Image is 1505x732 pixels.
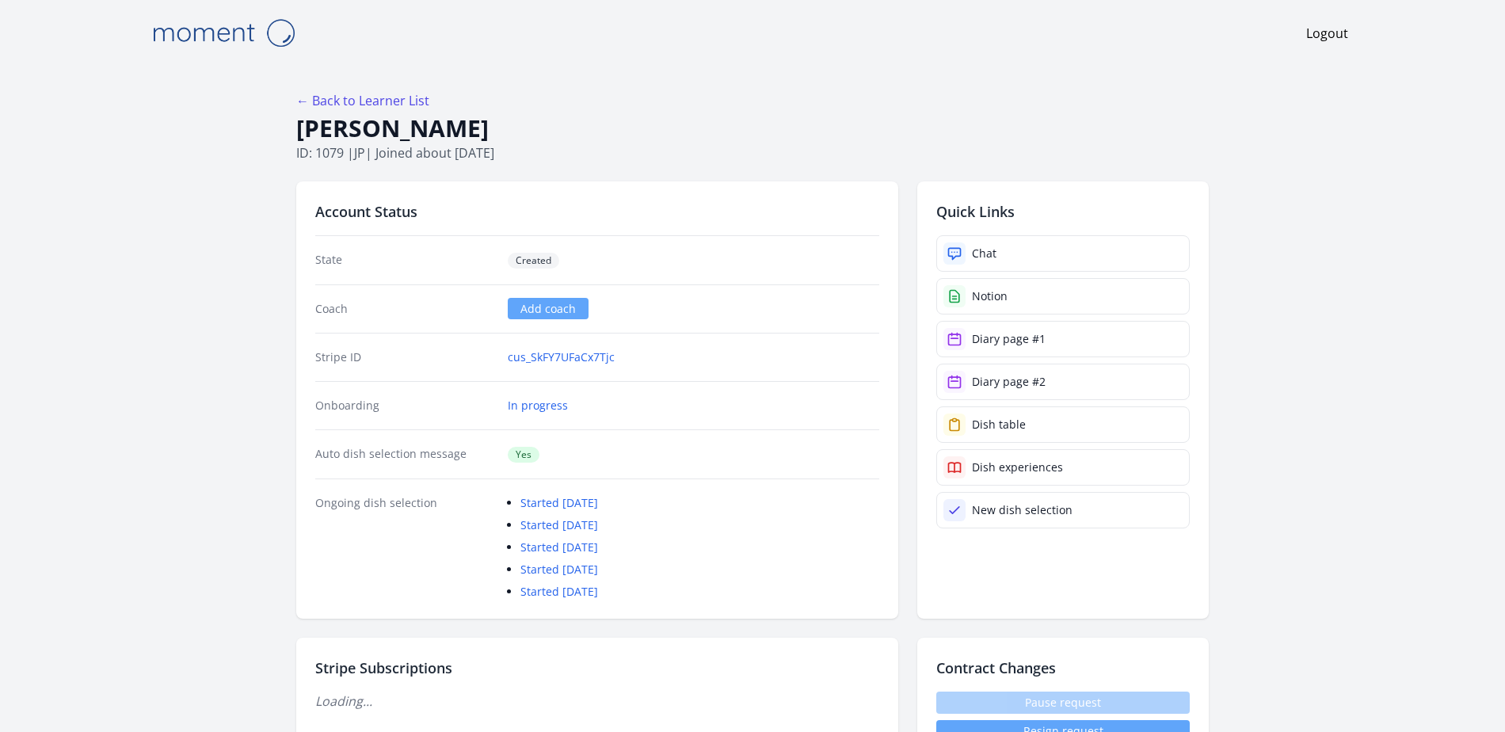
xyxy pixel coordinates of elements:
[936,200,1190,223] h2: Quick Links
[508,349,615,365] a: cus_SkFY7UFaCx7Tjc
[508,253,559,269] span: Created
[936,235,1190,272] a: Chat
[296,113,1209,143] h1: [PERSON_NAME]
[936,692,1190,714] span: Pause request
[972,502,1073,518] div: New dish selection
[936,364,1190,400] a: Diary page #2
[315,349,495,365] dt: Stripe ID
[936,278,1190,315] a: Notion
[315,446,495,463] dt: Auto dish selection message
[972,331,1046,347] div: Diary page #1
[508,447,539,463] span: Yes
[520,539,598,555] a: Started [DATE]
[315,301,495,317] dt: Coach
[972,417,1026,433] div: Dish table
[315,398,495,414] dt: Onboarding
[972,459,1063,475] div: Dish experiences
[144,13,303,53] img: Moment
[315,495,495,600] dt: Ongoing dish selection
[972,374,1046,390] div: Diary page #2
[520,584,598,599] a: Started [DATE]
[354,144,365,162] span: jp
[1306,24,1348,43] a: Logout
[936,657,1190,679] h2: Contract Changes
[296,143,1209,162] p: ID: 1079 | | Joined about [DATE]
[520,495,598,510] a: Started [DATE]
[508,298,589,319] a: Add coach
[296,92,429,109] a: ← Back to Learner List
[936,492,1190,528] a: New dish selection
[520,562,598,577] a: Started [DATE]
[972,246,996,261] div: Chat
[936,449,1190,486] a: Dish experiences
[315,692,879,711] p: Loading...
[972,288,1008,304] div: Notion
[508,398,568,414] a: In progress
[315,200,879,223] h2: Account Status
[315,252,495,269] dt: State
[520,517,598,532] a: Started [DATE]
[936,321,1190,357] a: Diary page #1
[315,657,879,679] h2: Stripe Subscriptions
[936,406,1190,443] a: Dish table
